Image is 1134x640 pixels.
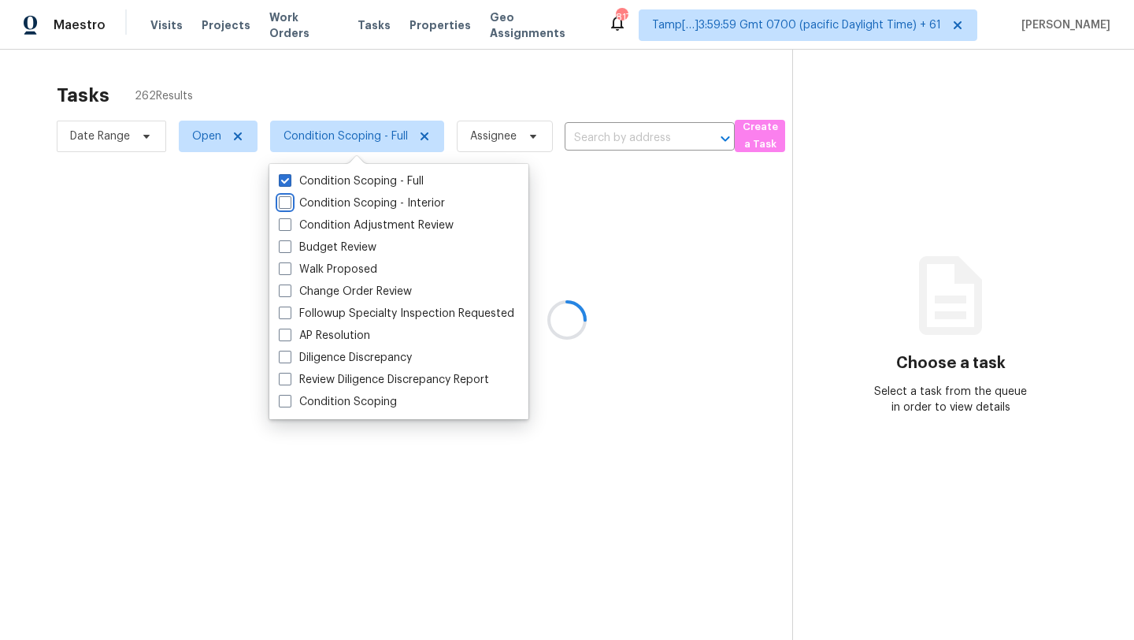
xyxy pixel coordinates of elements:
label: Change Order Review [279,284,412,300]
label: AP Resolution [279,328,370,344]
label: Condition Scoping - Interior [279,195,445,211]
label: Review Diligence Discrepancy Report [279,372,489,388]
label: Budget Review [279,240,376,255]
label: Walk Proposed [279,262,377,277]
div: 817 [616,9,627,25]
label: Followup Specialty Inspection Requested [279,306,514,322]
label: Condition Scoping - Full [279,173,424,189]
label: Condition Scoping [279,394,397,410]
label: Condition Adjustment Review [279,218,454,233]
label: Diligence Discrepancy [279,350,412,366]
